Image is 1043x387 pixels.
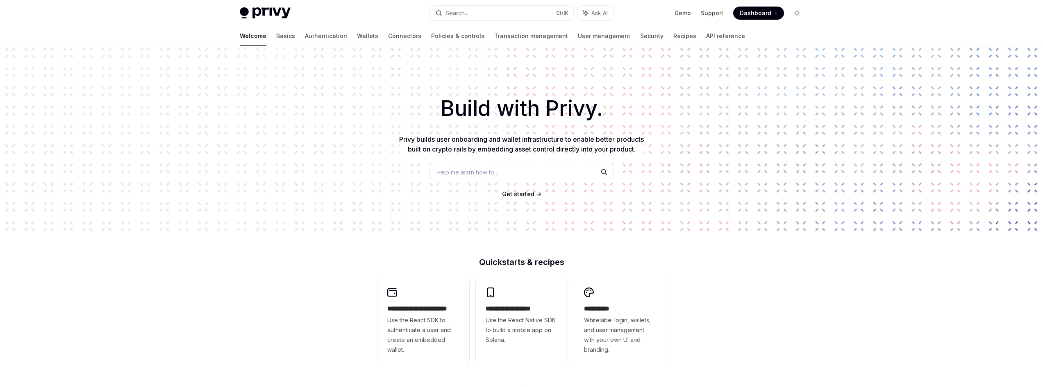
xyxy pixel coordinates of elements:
a: Support [701,9,723,17]
span: Get started [502,190,534,197]
a: **** **** **** ***Use the React Native SDK to build a mobile app on Solana. [476,279,568,363]
a: Demo [675,9,691,17]
span: Ask AI [591,9,608,17]
span: Ctrl K [556,10,568,16]
a: Get started [502,190,534,198]
div: Search... [445,8,468,18]
a: Dashboard [733,7,784,20]
button: Toggle dark mode [791,7,804,20]
span: Dashboard [740,9,771,17]
a: Authentication [305,26,347,46]
span: Help me learn how to… [436,168,499,177]
h1: Build with Privy. [13,93,1030,124]
span: Use the React SDK to authenticate a user and create an embedded wallet. [387,315,459,355]
a: Welcome [240,26,266,46]
a: Connectors [388,26,421,46]
a: Security [640,26,664,46]
img: light logo [240,7,291,19]
a: Basics [276,26,295,46]
a: API reference [706,26,745,46]
a: Wallets [357,26,378,46]
span: Privy builds user onboarding and wallet infrastructure to enable better products built on crypto ... [399,135,644,153]
span: Whitelabel login, wallets, and user management with your own UI and branding. [584,315,656,355]
button: Search...CtrlK [430,6,573,20]
h2: Quickstarts & recipes [377,258,666,266]
span: Use the React Native SDK to build a mobile app on Solana. [486,315,558,345]
a: **** *****Whitelabel login, wallets, and user management with your own UI and branding. [574,279,666,363]
a: Policies & controls [431,26,484,46]
button: Ask AI [577,6,614,20]
a: User management [578,26,630,46]
a: Recipes [673,26,696,46]
a: Transaction management [494,26,568,46]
